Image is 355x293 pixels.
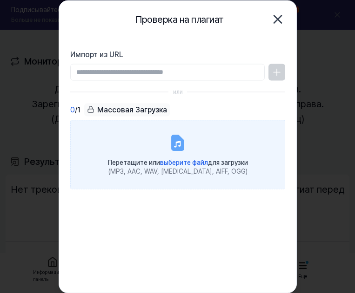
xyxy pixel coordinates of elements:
[70,104,75,115] span: 0
[173,88,182,95] ya-tr-span: или
[70,50,123,59] ya-tr-span: Импорт из URL
[160,158,208,166] ya-tr-span: выберите файл
[135,13,224,25] ya-tr-span: Проверка на плагиат
[108,167,247,175] ya-tr-span: (MP3, AAC, WAV, [MEDICAL_DATA], AIFF, OGG)
[70,103,80,117] div: / 1
[107,158,160,166] ya-tr-span: Перетащите или
[208,158,248,166] ya-tr-span: для загрузки
[84,103,170,117] button: Массовая Загрузка
[97,104,167,115] ya-tr-span: Массовая Загрузка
